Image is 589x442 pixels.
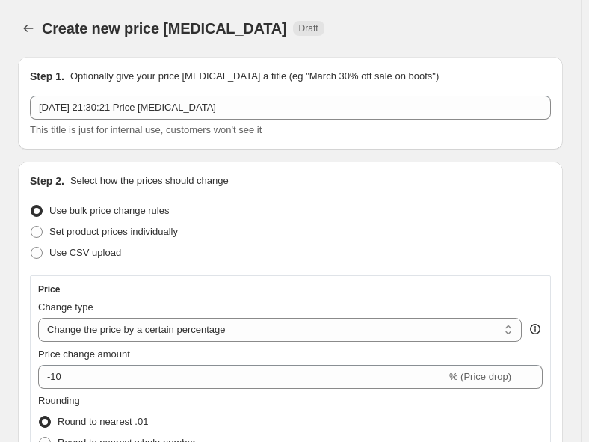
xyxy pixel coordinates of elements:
[70,174,229,188] p: Select how the prices should change
[30,96,551,120] input: 30% off holiday sale
[38,365,446,389] input: -15
[38,301,93,313] span: Change type
[70,69,439,84] p: Optionally give your price [MEDICAL_DATA] a title (eg "March 30% off sale on boots")
[49,205,169,216] span: Use bulk price change rules
[38,395,80,406] span: Rounding
[299,22,318,34] span: Draft
[30,174,64,188] h2: Step 2.
[30,124,262,135] span: This title is just for internal use, customers won't see it
[49,247,121,258] span: Use CSV upload
[58,416,148,427] span: Round to nearest .01
[18,18,39,39] button: Price change jobs
[42,20,287,37] span: Create new price [MEDICAL_DATA]
[449,371,511,382] span: % (Price drop)
[49,226,178,237] span: Set product prices individually
[38,283,60,295] h3: Price
[38,349,130,360] span: Price change amount
[30,69,64,84] h2: Step 1.
[528,322,543,337] div: help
